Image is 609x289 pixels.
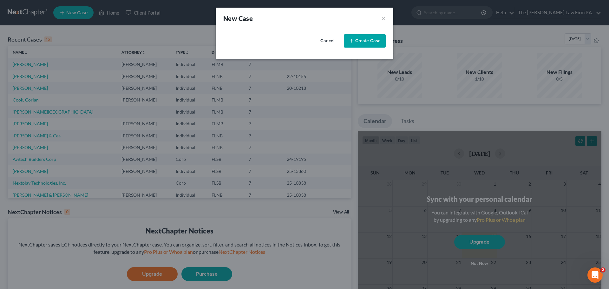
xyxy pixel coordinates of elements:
[587,267,603,283] iframe: Intercom live chat
[381,14,386,23] button: ×
[344,34,386,48] button: Create Case
[223,15,253,22] strong: New Case
[600,267,606,273] span: 2
[313,35,341,47] button: Cancel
